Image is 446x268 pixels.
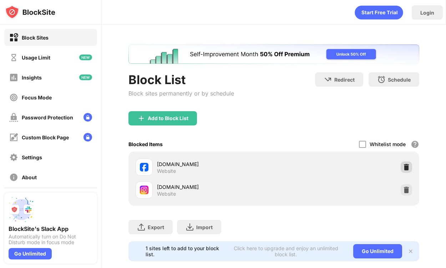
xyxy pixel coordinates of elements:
div: Website [157,191,176,197]
iframe: Banner [128,45,419,64]
img: x-button.svg [408,248,414,254]
div: [DOMAIN_NAME] [157,183,274,191]
div: Redirect [334,77,355,83]
div: BlockSite's Slack App [9,225,93,232]
div: Automatically turn on Do Not Disturb mode in focus mode [9,234,93,245]
img: password-protection-off.svg [9,113,18,122]
img: favicons [140,186,148,194]
img: settings-off.svg [9,153,18,162]
div: Password Protection [22,114,73,120]
div: [DOMAIN_NAME] [157,160,274,168]
div: Export [148,224,164,230]
div: About [22,174,37,180]
div: Custom Block Page [22,134,69,140]
div: Go Unlimited [353,244,402,258]
div: Login [420,10,434,16]
div: Focus Mode [22,94,52,100]
div: Insights [22,74,42,81]
div: Blocked Items [128,141,163,147]
div: Block List [128,72,234,87]
img: insights-off.svg [9,73,18,82]
div: animation [355,5,403,20]
img: block-on.svg [9,33,18,42]
img: push-slack.svg [9,197,34,222]
img: time-usage-off.svg [9,53,18,62]
div: Block sites permanently or by schedule [128,90,234,97]
img: new-icon.svg [79,55,92,60]
div: 1 sites left to add to your block list. [146,245,223,257]
div: Schedule [388,77,411,83]
img: about-off.svg [9,173,18,182]
div: Whitelist mode [370,141,406,147]
div: Website [157,168,176,174]
div: Import [196,224,213,230]
img: customize-block-page-off.svg [9,133,18,142]
div: Usage Limit [22,55,50,61]
div: Go Unlimited [9,248,52,259]
div: Click here to upgrade and enjoy an unlimited block list. [227,245,345,257]
img: focus-off.svg [9,93,18,102]
div: Settings [22,154,42,160]
div: Block Sites [22,35,49,41]
img: lock-menu.svg [83,113,92,122]
img: favicons [140,163,148,171]
div: Add to Block List [148,115,188,121]
img: new-icon.svg [79,74,92,80]
img: logo-blocksite.svg [5,5,55,19]
img: lock-menu.svg [83,133,92,141]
